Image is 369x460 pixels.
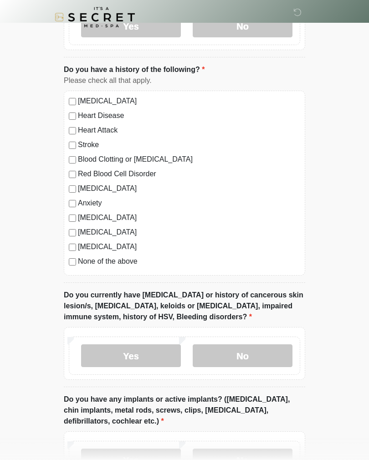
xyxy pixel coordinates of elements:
[69,244,76,251] input: [MEDICAL_DATA]
[78,198,300,209] label: Anxiety
[78,96,300,107] label: [MEDICAL_DATA]
[64,290,305,322] label: Do you currently have [MEDICAL_DATA] or history of cancerous skin lesion/s, [MEDICAL_DATA], keloi...
[69,98,76,105] input: [MEDICAL_DATA]
[78,139,300,150] label: Stroke
[69,142,76,149] input: Stroke
[69,185,76,193] input: [MEDICAL_DATA]
[69,112,76,120] input: Heart Disease
[78,125,300,136] label: Heart Attack
[69,200,76,207] input: Anxiety
[64,394,305,427] label: Do you have any implants or active implants? ([MEDICAL_DATA], chin implants, metal rods, screws, ...
[81,344,181,367] label: Yes
[78,241,300,252] label: [MEDICAL_DATA]
[69,229,76,236] input: [MEDICAL_DATA]
[78,169,300,179] label: Red Blood Cell Disorder
[69,156,76,164] input: Blood Clotting or [MEDICAL_DATA]
[78,227,300,238] label: [MEDICAL_DATA]
[78,154,300,165] label: Blood Clotting or [MEDICAL_DATA]
[78,110,300,121] label: Heart Disease
[193,344,292,367] label: No
[69,215,76,222] input: [MEDICAL_DATA]
[78,212,300,223] label: [MEDICAL_DATA]
[69,127,76,134] input: Heart Attack
[55,7,135,27] img: It's A Secret Med Spa Logo
[78,183,300,194] label: [MEDICAL_DATA]
[69,258,76,266] input: None of the above
[69,171,76,178] input: Red Blood Cell Disorder
[78,256,300,267] label: None of the above
[64,64,205,75] label: Do you have a history of the following?
[64,75,305,86] div: Please check all that apply.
